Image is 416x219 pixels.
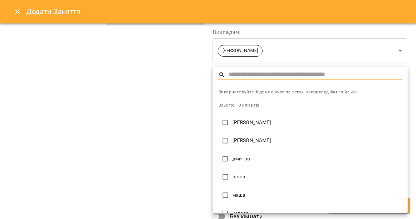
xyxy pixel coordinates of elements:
[218,103,260,108] span: Всього: 10 клієнтів
[232,210,402,217] p: наталя
[232,192,402,199] p: маша
[232,119,402,126] p: [PERSON_NAME]
[232,137,402,144] p: [PERSON_NAME]
[232,173,402,181] p: Ілона
[218,89,402,96] span: Використовуйте # для пошуку по тегах, наприклад #Англійська
[232,155,402,163] p: дмитро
